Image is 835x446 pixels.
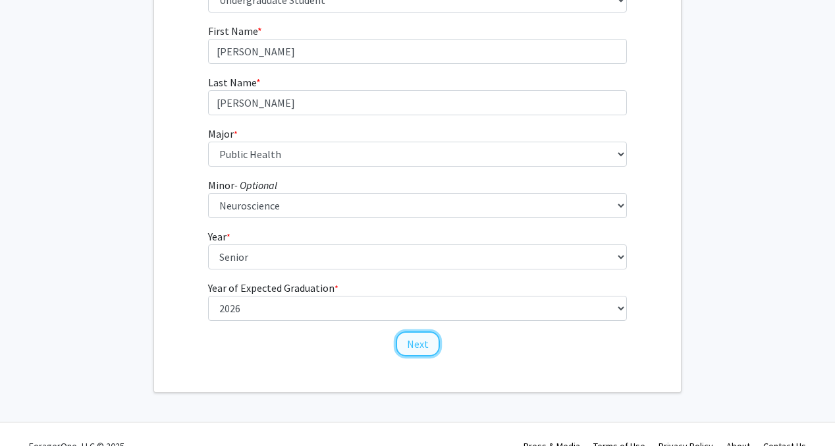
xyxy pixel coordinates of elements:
[208,126,238,142] label: Major
[208,24,257,38] span: First Name
[396,331,440,356] button: Next
[234,179,277,192] i: - Optional
[208,177,277,193] label: Minor
[10,387,56,436] iframe: Chat
[208,280,338,296] label: Year of Expected Graduation
[208,229,230,244] label: Year
[208,76,256,89] span: Last Name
